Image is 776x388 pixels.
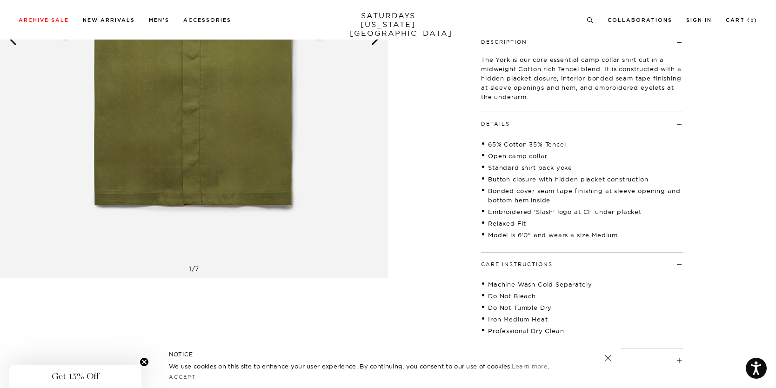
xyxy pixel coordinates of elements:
[481,121,510,127] button: Details
[481,140,683,149] li: 65% Cotton 35% Tencel
[169,361,574,371] p: We use cookies on this site to enhance your user experience. By continuing, you consent to our us...
[83,18,135,23] a: New Arrivals
[169,374,196,380] a: Accept
[481,314,683,324] li: Iron Medium Heat
[183,18,231,23] a: Accessories
[481,280,683,289] li: Machine Wash Cold Separately
[481,186,683,205] li: Bonded cover seam tape finishing at sleeve opening and bottom hem inside
[195,265,199,273] span: 7
[481,291,683,301] li: Do Not Bleach
[481,163,683,172] li: Standard shirt back yoke
[350,11,427,38] a: SATURDAYS[US_STATE][GEOGRAPHIC_DATA]
[481,151,683,161] li: Open camp collar
[608,18,672,23] a: Collaborations
[140,357,149,367] button: Close teaser
[481,326,683,335] li: Professional Dry Clean
[481,230,683,240] li: Model is 6'0" and wears a size Medium
[481,55,683,101] p: The York is our core essential camp collar shirt cut in a midweight Cotton rich Tencel blend. It ...
[481,207,683,216] li: Embroidered 'Slash' logo at CF under placket
[481,262,553,267] button: Care Instructions
[52,371,99,382] span: Get 15% Off
[481,219,683,228] li: Relaxed Fit
[750,19,754,23] small: 0
[9,365,141,388] div: Get 15% OffClose teaser
[189,265,192,273] span: 1
[481,303,683,312] li: Do Not Tumble Dry
[481,40,527,45] button: Description
[481,174,683,184] li: Button closure with hidden placket construction
[149,18,169,23] a: Men's
[726,18,757,23] a: Cart (0)
[169,350,607,359] h5: NOTICE
[512,362,548,370] a: Learn more
[19,18,69,23] a: Archive Sale
[686,18,712,23] a: Sign In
